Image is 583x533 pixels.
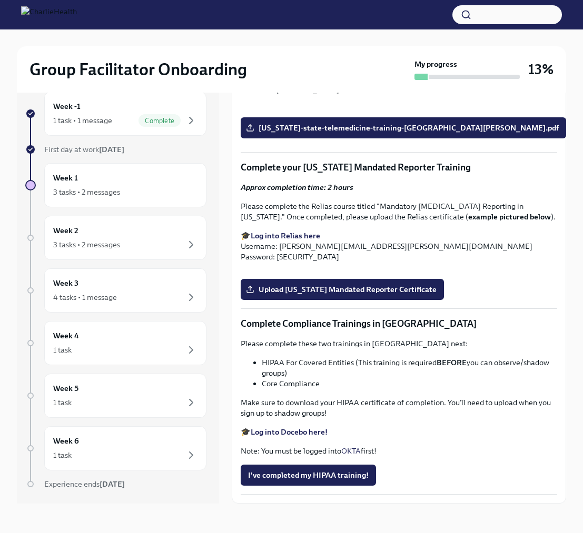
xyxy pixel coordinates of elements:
h6: Week 1 [53,172,78,184]
p: Please complete the Relias course titled "Mandatory [MEDICAL_DATA] Reporting in [US_STATE]." Once... [241,201,557,222]
p: Complete your [US_STATE] Mandated Reporter Training [241,161,557,174]
p: 🎓 [241,427,557,437]
strong: [DATE] [100,479,125,489]
h6: Week -1 [53,100,81,112]
strong: BEFORE [437,358,467,367]
h6: Week 5 [53,383,78,394]
li: HIPAA For Covered Entities (This training is required you can observe/shadow groups) [262,357,557,378]
div: 4 tasks • 1 message [53,292,117,303]
h2: Group Facilitator Onboarding [29,59,247,80]
strong: My progress [414,59,457,69]
div: 1 task [53,345,72,355]
label: Upload [US_STATE] Mandated Reporter Certificate [241,279,444,300]
a: First day at work[DATE] [25,144,206,155]
div: 1 task [53,450,72,460]
p: Complete Compliance Trainings in [GEOGRAPHIC_DATA] [241,317,557,330]
p: 🎓 Username: [PERSON_NAME][EMAIL_ADDRESS][PERSON_NAME][DOMAIN_NAME] Password: [SECURITY_DATA] [241,230,557,262]
p: Note: You must be logged into first! [241,446,557,456]
div: 1 task • 1 message [53,115,112,126]
div: 3 tasks • 2 messages [53,187,120,197]
a: OKTA [341,446,361,456]
a: Week 34 tasks • 1 message [25,268,206,313]
a: Log into Relias here [251,231,320,240]
a: Week 61 task [25,426,206,470]
div: 3 tasks • 2 messages [53,239,120,250]
a: Week -11 task • 1 messageComplete [25,92,206,136]
button: I've completed my HIPAA training! [241,465,376,486]
span: Upload [US_STATE] Mandated Reporter Certificate [248,284,437,295]
h6: Week 6 [53,435,79,447]
p: Make sure to download your HIPAA certificate of completion. You'll need to upload when you sign u... [241,397,557,418]
a: Log into Docebo here! [251,427,328,437]
label: [US_STATE]-state-telemedicine-training-[GEOGRAPHIC_DATA][PERSON_NAME].pdf [241,117,566,138]
h6: Week 4 [53,330,79,341]
span: Complete [139,117,181,125]
img: CharlieHealth [21,6,77,23]
a: Week 41 task [25,321,206,365]
strong: Approx completion time: 2 hours [241,183,353,192]
strong: [DATE] [99,145,124,154]
span: [US_STATE]-state-telemedicine-training-[GEOGRAPHIC_DATA][PERSON_NAME].pdf [248,123,559,133]
span: Experience ends [44,479,125,489]
h3: 13% [528,60,554,79]
h6: Week 3 [53,277,78,289]
a: Week 13 tasks • 2 messages [25,163,206,207]
strong: example pictured below [468,212,551,222]
span: I've completed my HIPAA training! [248,470,369,480]
div: 1 task [53,397,72,408]
a: Week 23 tasks • 2 messages [25,216,206,260]
span: First day at work [44,145,124,154]
h6: Week 2 [53,225,78,236]
p: Please complete these two trainings in [GEOGRAPHIC_DATA] next: [241,338,557,349]
a: Week 51 task [25,374,206,418]
li: Core Compliance [262,378,557,389]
